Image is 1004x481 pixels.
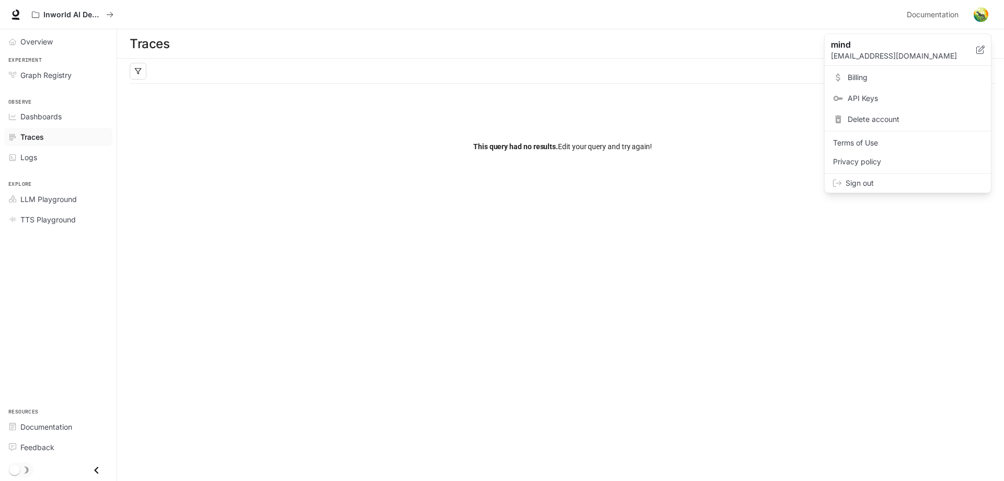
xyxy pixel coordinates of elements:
div: Delete account [827,110,989,129]
span: Delete account [848,114,983,125]
a: Terms of Use [827,133,989,152]
span: Billing [848,72,983,83]
a: Billing [827,68,989,87]
p: [EMAIL_ADDRESS][DOMAIN_NAME] [831,51,976,61]
span: API Keys [848,93,983,104]
p: mind [831,38,960,51]
span: Sign out [846,178,983,188]
a: Privacy policy [827,152,989,171]
div: mind[EMAIL_ADDRESS][DOMAIN_NAME] [825,34,991,66]
div: Sign out [825,174,991,193]
span: Privacy policy [833,156,983,167]
a: API Keys [827,89,989,108]
span: Terms of Use [833,138,983,148]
